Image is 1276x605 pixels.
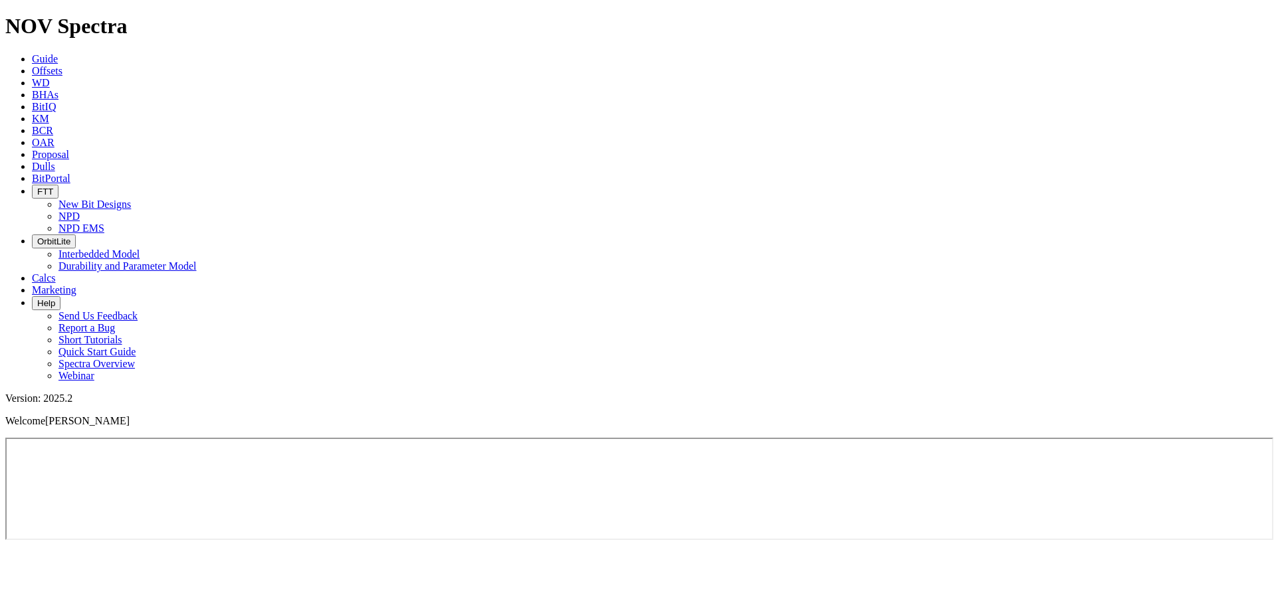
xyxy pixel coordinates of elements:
[58,358,135,369] a: Spectra Overview
[5,415,1271,427] p: Welcome
[5,14,1271,39] h1: NOV Spectra
[32,296,60,310] button: Help
[37,187,53,197] span: FTT
[58,346,136,357] a: Quick Start Guide
[32,161,55,172] a: Dulls
[58,199,131,210] a: New Bit Designs
[32,137,54,148] a: OAR
[58,322,115,333] a: Report a Bug
[58,310,138,321] a: Send Us Feedback
[32,89,58,100] a: BHAs
[58,260,197,272] a: Durability and Parameter Model
[32,272,56,284] a: Calcs
[58,334,122,345] a: Short Tutorials
[32,234,76,248] button: OrbitLite
[58,211,80,222] a: NPD
[32,173,70,184] a: BitPortal
[32,65,62,76] a: Offsets
[5,392,1271,404] div: Version: 2025.2
[32,149,69,160] a: Proposal
[37,236,70,246] span: OrbitLite
[32,101,56,112] a: BitIQ
[58,370,94,381] a: Webinar
[32,125,53,136] a: BCR
[32,284,76,296] a: Marketing
[32,113,49,124] a: KM
[37,298,55,308] span: Help
[58,222,104,234] a: NPD EMS
[32,77,50,88] a: WD
[58,248,140,260] a: Interbedded Model
[32,185,58,199] button: FTT
[32,53,58,64] a: Guide
[45,415,130,426] span: [PERSON_NAME]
